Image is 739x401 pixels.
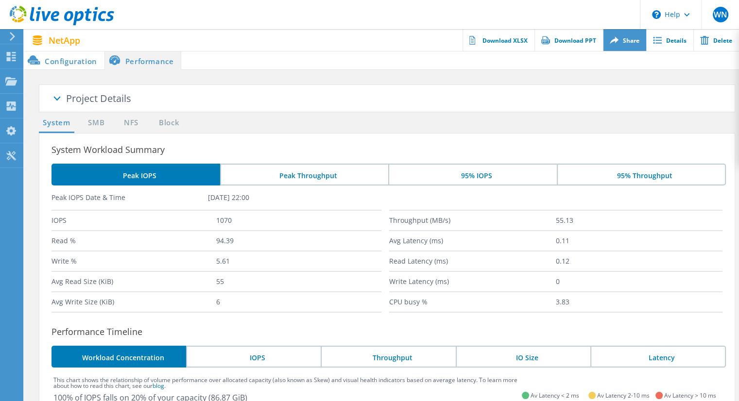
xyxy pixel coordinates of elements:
[216,251,381,271] label: 5.61
[556,211,722,230] label: 55.13
[652,10,661,19] svg: \n
[52,251,216,271] label: Write %
[52,211,216,230] label: IOPS
[556,272,722,291] label: 0
[86,117,107,129] a: SMB
[590,346,726,368] li: Latency
[534,29,603,51] a: Download PPT
[52,292,216,312] label: Avg Write Size (KiB)
[389,211,556,230] label: Throughput (MB/s)
[556,251,722,271] label: 0.12
[10,20,114,27] a: Live Optics Dashboard
[52,272,216,291] label: Avg Read Size (KiB)
[693,29,739,51] a: Delete
[389,251,556,271] label: Read Latency (ms)
[389,231,556,251] label: Avg Latency (ms)
[456,346,590,368] li: IO Size
[49,36,80,45] span: NetApp
[603,29,646,51] a: Share
[186,346,321,368] li: IOPS
[216,211,381,230] label: 1070
[52,164,220,185] li: Peak IOPS
[389,272,556,291] label: Write Latency (ms)
[52,346,186,368] li: Workload Concentration
[321,346,455,368] li: Throughput
[216,231,381,251] label: 94.39
[208,193,364,202] label: [DATE] 22:00
[597,391,650,400] label: Av Latency 2-10 ms
[52,231,216,251] label: Read %
[713,11,727,18] span: WN
[557,164,726,185] li: 95% Throughput
[556,231,722,251] label: 0.11
[220,164,389,185] li: Peak Throughput
[52,143,735,156] h3: System Workload Summary
[39,117,74,129] a: System
[52,193,208,202] label: Peak IOPS Date & Time
[66,92,131,105] span: Project Details
[388,164,557,185] li: 95% IOPS
[646,29,693,51] a: Details
[216,272,381,291] label: 55
[153,382,164,390] span: blog
[216,292,381,312] label: 6
[155,117,182,129] a: Block
[389,292,556,312] label: CPU busy %
[463,29,534,51] a: Download XLSX
[664,391,716,400] label: Av Latency > 10 ms
[121,117,140,129] a: NFS
[52,325,735,338] h3: Performance Timeline
[53,377,521,389] label: This chart shows the relationship of volume performance over allocated capacity (also known as Sk...
[556,292,722,312] label: 3.83
[531,391,579,400] label: Av Latency < 2 ms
